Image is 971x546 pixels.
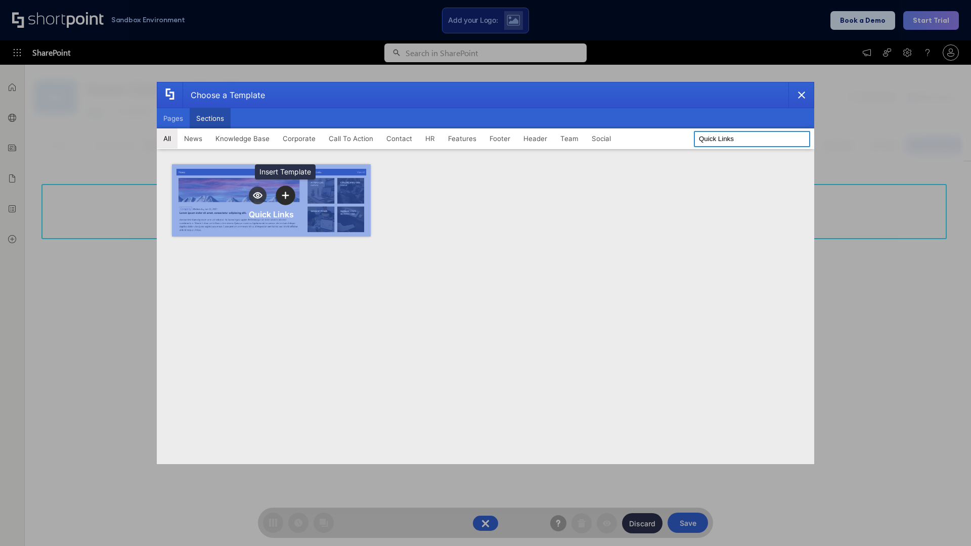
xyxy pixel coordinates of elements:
button: All [157,128,178,149]
button: Features [442,128,483,149]
input: Search [694,131,810,147]
button: Header [517,128,554,149]
div: template selector [157,82,814,464]
button: Team [554,128,585,149]
button: Footer [483,128,517,149]
button: Social [585,128,617,149]
button: Knowledge Base [209,128,276,149]
button: Contact [380,128,419,149]
button: News [178,128,209,149]
button: HR [419,128,442,149]
button: Call To Action [322,128,380,149]
div: Quick Links [249,209,294,219]
iframe: Chat Widget [920,497,971,546]
button: Sections [190,108,231,128]
button: Pages [157,108,190,128]
div: Choose a Template [183,82,265,108]
button: Corporate [276,128,322,149]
